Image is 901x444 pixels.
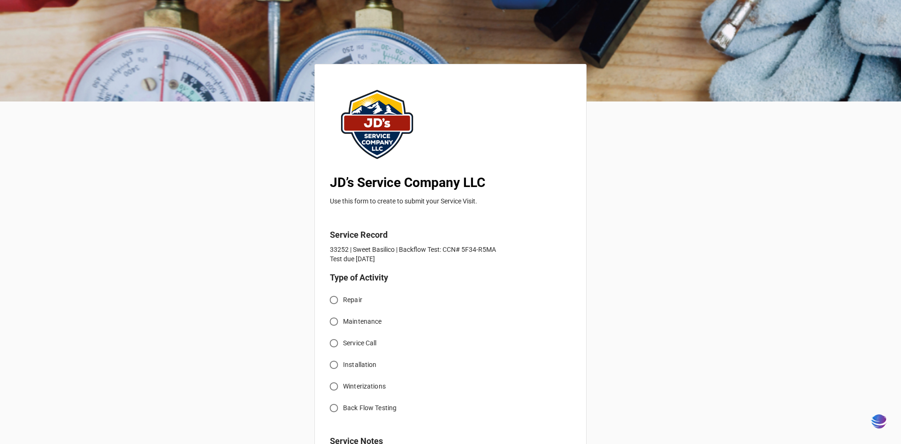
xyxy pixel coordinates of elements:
[330,230,388,240] b: Service Record
[871,413,887,430] img: svg+xml;base64,PHN2ZyB3aWR0aD0iMzQiIGhlaWdodD0iMzQiIHZpZXdCb3g9IjAgMCAzNCAzNCIgZmlsbD0ibm9uZSIgeG...
[330,245,571,264] p: 33252 | Sweet Basilico | Backflow Test: CCN# 5F34-R5MA Test due [DATE]
[330,175,485,190] b: JD’s Service Company LLC
[343,382,386,391] span: Winterizations
[330,196,571,206] p: Use this form to create to submit your Service Visit.
[343,360,377,370] span: Installation
[343,295,362,305] span: Repair
[343,403,397,413] span: Back Flow Testing
[330,79,424,169] img: ePqffAuANl%2FJDServiceCoLogo_website.png
[343,317,382,327] span: Maintenance
[330,271,388,284] label: Type of Activity
[343,338,377,348] span: Service Call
